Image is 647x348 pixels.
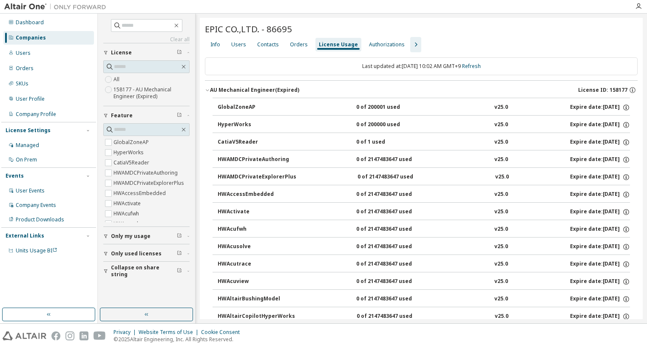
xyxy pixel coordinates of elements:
label: 158177 - AU Mechanical Engineer (Expired) [114,85,190,102]
div: HWAccessEmbedded [218,191,294,198]
div: GlobalZoneAP [218,104,294,111]
div: v25.0 [494,191,508,198]
img: linkedin.svg [79,331,88,340]
a: Clear all [103,36,190,43]
div: HyperWorks [218,121,294,129]
div: CatiaV5Reader [218,139,294,146]
div: SKUs [16,80,28,87]
div: v25.0 [495,173,509,181]
div: HWAltairCopilotHyperWorks [218,313,295,320]
div: 0 of 200001 used [356,104,433,111]
span: Clear filter [177,112,182,119]
div: 0 of 2147483647 used [356,156,433,164]
div: Managed [16,142,39,149]
span: License [111,49,132,56]
span: Feature [111,112,133,119]
button: Only used licenses [103,244,190,263]
button: HWAcusolve0 of 2147483647 usedv25.0Expire date:[DATE] [218,238,630,256]
div: Orders [290,41,308,48]
div: Product Downloads [16,216,64,223]
div: HWAcutrace [218,260,294,268]
img: Altair One [4,3,111,11]
div: v25.0 [494,208,508,216]
div: HWActivate [218,208,294,216]
img: youtube.svg [94,331,106,340]
div: 0 of 200000 used [356,121,433,129]
button: HWAcufwh0 of 2147483647 usedv25.0Expire date:[DATE] [218,220,630,239]
span: Only used licenses [111,250,162,257]
button: HyperWorks0 of 200000 usedv25.0Expire date:[DATE] [218,116,630,134]
div: Expire date: [DATE] [570,226,630,233]
button: HWAcuview0 of 2147483647 usedv25.0Expire date:[DATE] [218,272,630,291]
span: Units Usage BI [16,247,57,254]
label: CatiaV5Reader [114,158,151,168]
div: Users [231,41,246,48]
span: Clear filter [177,233,182,240]
div: On Prem [16,156,37,163]
button: HWAccessEmbedded0 of 2147483647 usedv25.0Expire date:[DATE] [218,185,630,204]
div: HWAMDCPrivateAuthoring [218,156,294,164]
div: Expire date: [DATE] [570,156,630,164]
div: AU Mechanical Engineer (Expired) [210,87,299,93]
div: Expire date: [DATE] [570,104,630,111]
div: Expire date: [DATE] [570,278,630,286]
label: All [114,74,121,85]
label: HWActivate [114,198,142,209]
div: 0 of 2147483647 used [356,226,433,233]
div: Companies [16,34,46,41]
button: HWAcutrace0 of 2147483647 usedv25.0Expire date:[DATE] [218,255,630,274]
div: Info [210,41,220,48]
div: v25.0 [494,104,508,111]
button: HWAltairCopilotHyperWorks0 of 2147483647 usedv25.0Expire date:[DATE] [218,307,630,326]
div: v25.0 [494,278,508,286]
div: Expire date: [DATE] [570,243,630,251]
div: 0 of 2147483647 used [356,295,433,303]
span: Clear filter [177,49,182,56]
img: facebook.svg [51,331,60,340]
div: v25.0 [494,260,508,268]
label: HWAMDCPrivateExplorerPlus [114,178,186,188]
div: Last updated at: [DATE] 10:02 AM GMT+9 [205,57,638,75]
button: License [103,43,190,62]
div: v25.0 [494,121,508,129]
div: v25.0 [494,295,508,303]
button: Feature [103,106,190,125]
div: Privacy [114,329,139,336]
div: 0 of 2147483647 used [356,208,433,216]
label: GlobalZoneAP [114,137,150,147]
button: HWActivate0 of 2147483647 usedv25.0Expire date:[DATE] [218,203,630,221]
span: Clear filter [177,250,182,257]
div: 0 of 2147483647 used [356,191,433,198]
div: License Settings [6,127,51,134]
span: Collapse on share string [111,264,177,278]
div: User Events [16,187,45,194]
p: © 2025 Altair Engineering, Inc. All Rights Reserved. [114,336,245,343]
div: Expire date: [DATE] [570,260,630,268]
div: Dashboard [16,19,44,26]
div: HWAcuview [218,278,294,286]
div: Expire date: [DATE] [570,173,630,181]
div: v25.0 [494,156,508,164]
div: 0 of 1 used [356,139,433,146]
div: Cookie Consent [201,329,245,336]
label: HWAcufwh [114,209,141,219]
div: License Usage [319,41,358,48]
label: HWAccessEmbedded [114,188,167,198]
label: HyperWorks [114,147,145,158]
button: Only my usage [103,227,190,246]
img: instagram.svg [65,331,74,340]
img: altair_logo.svg [3,331,46,340]
button: HWAMDCPrivateAuthoring0 of 2147483647 usedv25.0Expire date:[DATE] [218,150,630,169]
button: Collapse on share string [103,262,190,280]
div: 0 of 2147483647 used [358,173,434,181]
div: User Profile [16,96,45,102]
div: 0 of 2147483647 used [356,243,433,251]
a: Refresh [462,62,481,70]
div: Company Profile [16,111,56,118]
div: Orders [16,65,34,72]
div: Company Events [16,202,56,209]
button: GlobalZoneAP0 of 200001 usedv25.0Expire date:[DATE] [218,98,630,117]
div: HWAMDCPrivateExplorerPlus [218,173,296,181]
div: v25.0 [494,243,508,251]
div: 0 of 2147483647 used [356,260,433,268]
